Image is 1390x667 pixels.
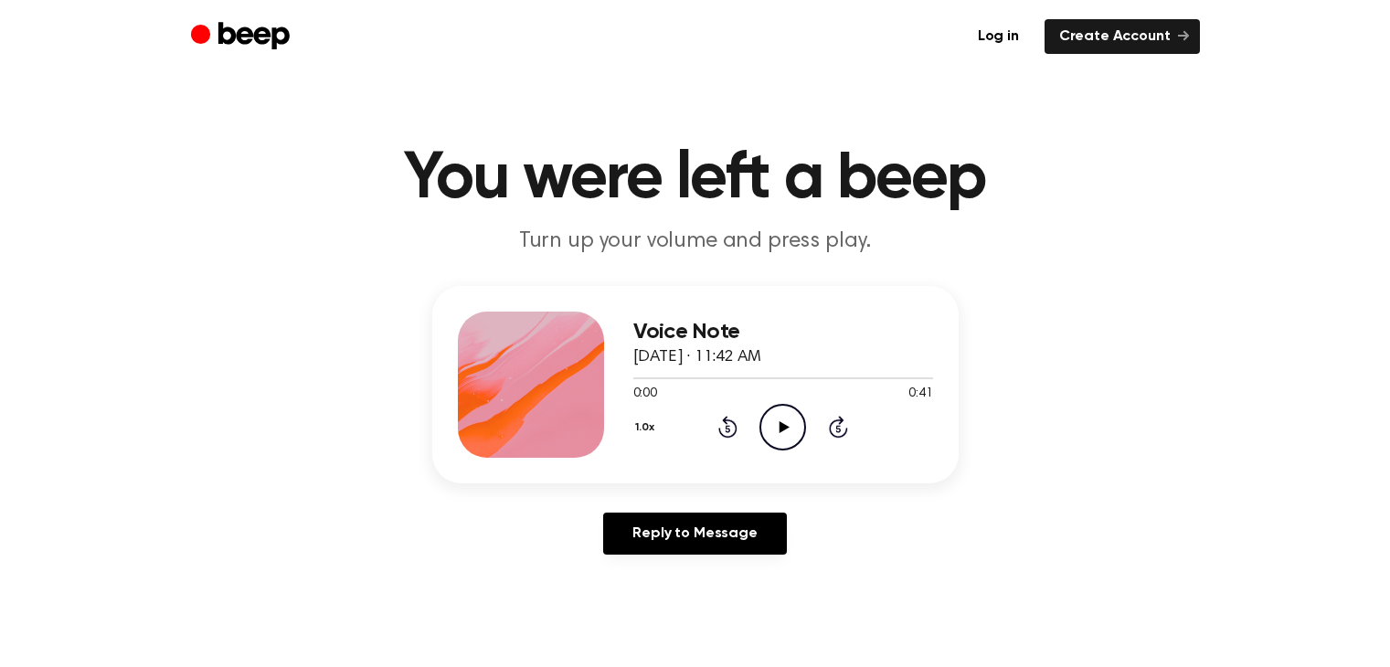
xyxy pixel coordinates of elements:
[1045,19,1200,54] a: Create Account
[191,19,294,55] a: Beep
[345,227,1046,257] p: Turn up your volume and press play.
[908,385,932,404] span: 0:41
[963,19,1034,54] a: Log in
[228,146,1163,212] h1: You were left a beep
[633,412,662,443] button: 1.0x
[633,320,933,344] h3: Voice Note
[603,513,786,555] a: Reply to Message
[633,385,657,404] span: 0:00
[633,349,761,365] span: [DATE] · 11:42 AM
